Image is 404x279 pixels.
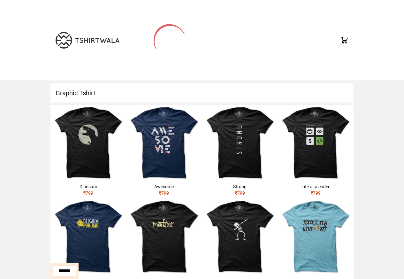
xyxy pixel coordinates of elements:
[280,183,351,190] div: Life of a coder
[50,199,126,275] img: shera-di-kaum-punjabi-1.jpg
[50,105,126,199] a: Dinosaur₹799
[202,105,278,199] a: Strong₹799
[129,183,199,190] div: Awesome
[159,190,169,196] span: ₹ 799
[205,183,275,190] div: Strong
[50,83,354,103] h1: Graphic Tshirt
[83,190,93,196] span: ₹ 799
[278,105,354,181] img: life-of-a-coder.jpg
[56,32,119,49] img: TW-LOGO-400-104.png
[202,105,278,181] img: strong.jpg
[126,105,202,199] a: Awesome₹799
[50,105,126,181] img: dinosaur.jpg
[202,199,278,275] img: skeleton-dabbing.jpg
[126,199,202,275] img: motor.jpg
[278,105,354,199] a: Life of a coder₹799
[278,199,354,275] img: jithe-tea-uthe-me.jpg
[126,105,202,181] img: awesome.jpg
[53,183,124,190] div: Dinosaur
[311,190,321,196] span: ₹ 799
[235,190,245,196] span: ₹ 799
